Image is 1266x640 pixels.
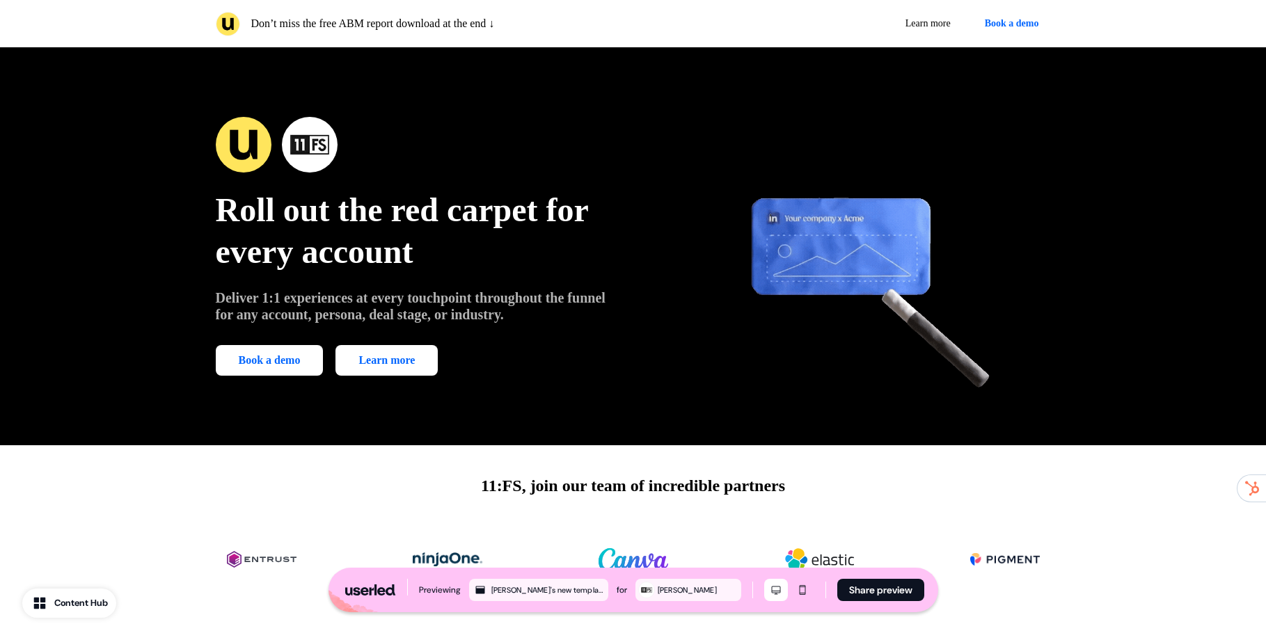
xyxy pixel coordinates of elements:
div: [PERSON_NAME]'s new template [491,584,606,596]
button: Book a demo [216,345,324,376]
button: Mobile mode [791,579,814,601]
button: Book a demo [973,11,1051,36]
div: Previewing [419,583,461,597]
p: 11:FS, join our team of incredible partners [481,473,785,498]
a: Learn more [894,11,962,36]
span: Roll out the red carpet for every account [216,191,588,270]
p: Deliver 1:1 experiences at every touchpoint throughout the funnel for any account, persona, deal ... [216,289,614,323]
button: Share preview [837,579,924,601]
a: Learn more [335,345,438,376]
button: Desktop mode [764,579,788,601]
p: Don’t miss the free ABM report download at the end ↓ [251,15,495,32]
button: Content Hub [22,589,116,618]
div: [PERSON_NAME] [658,584,738,596]
div: Content Hub [54,596,108,610]
div: for [617,583,627,597]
